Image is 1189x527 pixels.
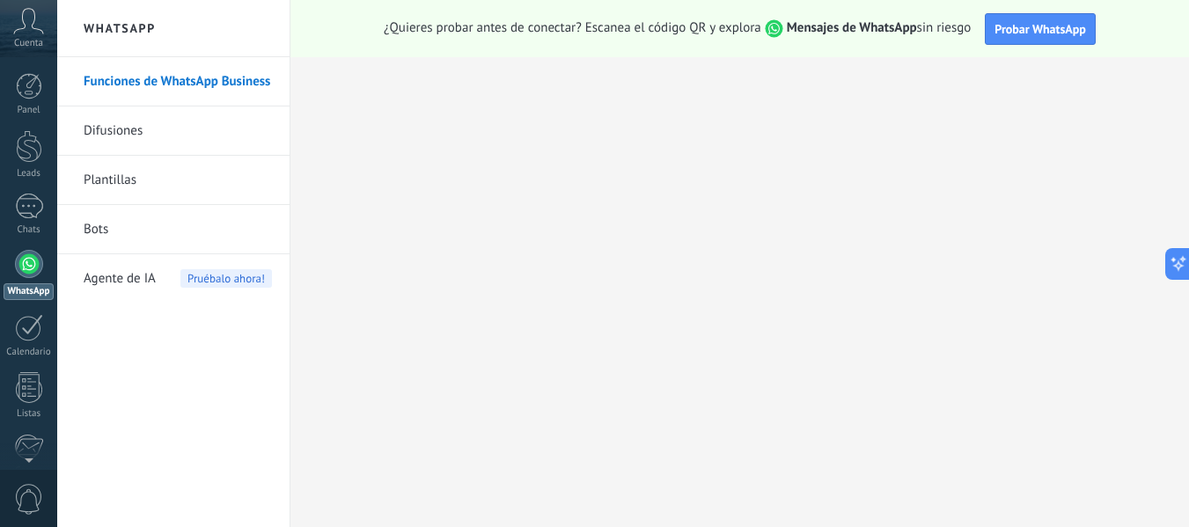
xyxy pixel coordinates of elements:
li: Funciones de WhatsApp Business [57,57,290,106]
div: Panel [4,105,55,116]
li: Agente de IA [57,254,290,303]
span: Cuenta [14,38,43,49]
a: Bots [84,205,272,254]
a: Funciones de WhatsApp Business [84,57,272,106]
strong: Mensajes de WhatsApp [787,19,917,36]
div: WhatsApp [4,283,54,300]
span: Pruébalo ahora! [180,269,272,288]
a: Agente de IAPruébalo ahora! [84,254,272,304]
div: Chats [4,224,55,236]
span: Probar WhatsApp [995,21,1086,37]
button: Probar WhatsApp [985,13,1096,45]
div: Listas [4,408,55,420]
li: Bots [57,205,290,254]
div: Leads [4,168,55,179]
div: Calendario [4,347,55,358]
a: Plantillas [84,156,272,205]
li: Plantillas [57,156,290,205]
span: ¿Quieres probar antes de conectar? Escanea el código QR y explora sin riesgo [384,19,971,38]
li: Difusiones [57,106,290,156]
a: Difusiones [84,106,272,156]
span: Agente de IA [84,254,156,304]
